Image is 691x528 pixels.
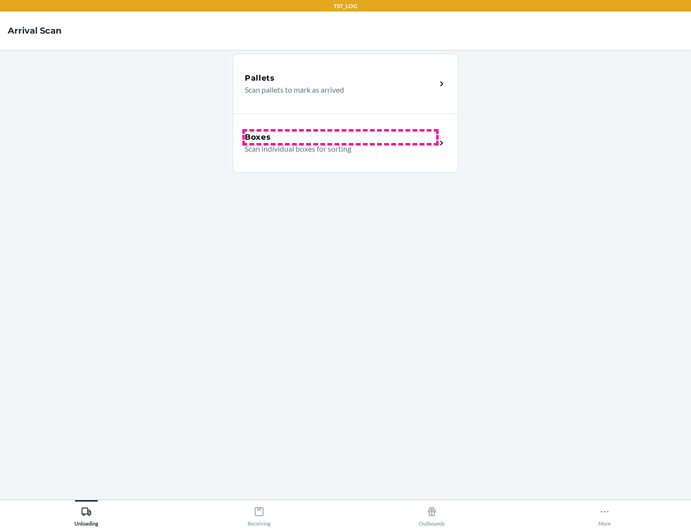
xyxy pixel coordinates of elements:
[233,54,458,113] a: PalletsScan pallets to mark as arrived
[74,503,98,527] div: Unloading
[345,500,518,527] button: Outbounds
[248,503,271,527] div: Receiving
[233,113,458,173] a: BoxesScan individual boxes for sorting
[334,2,357,11] p: TST_LOG
[598,503,611,527] div: More
[245,143,429,155] p: Scan individual boxes for sorting
[173,500,345,527] button: Receiving
[245,72,275,84] h5: Pallets
[245,84,429,96] p: Scan pallets to mark as arrived
[419,503,445,527] div: Outbounds
[8,24,61,37] h4: Arrival Scan
[245,132,271,143] h5: Boxes
[518,500,691,527] button: More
